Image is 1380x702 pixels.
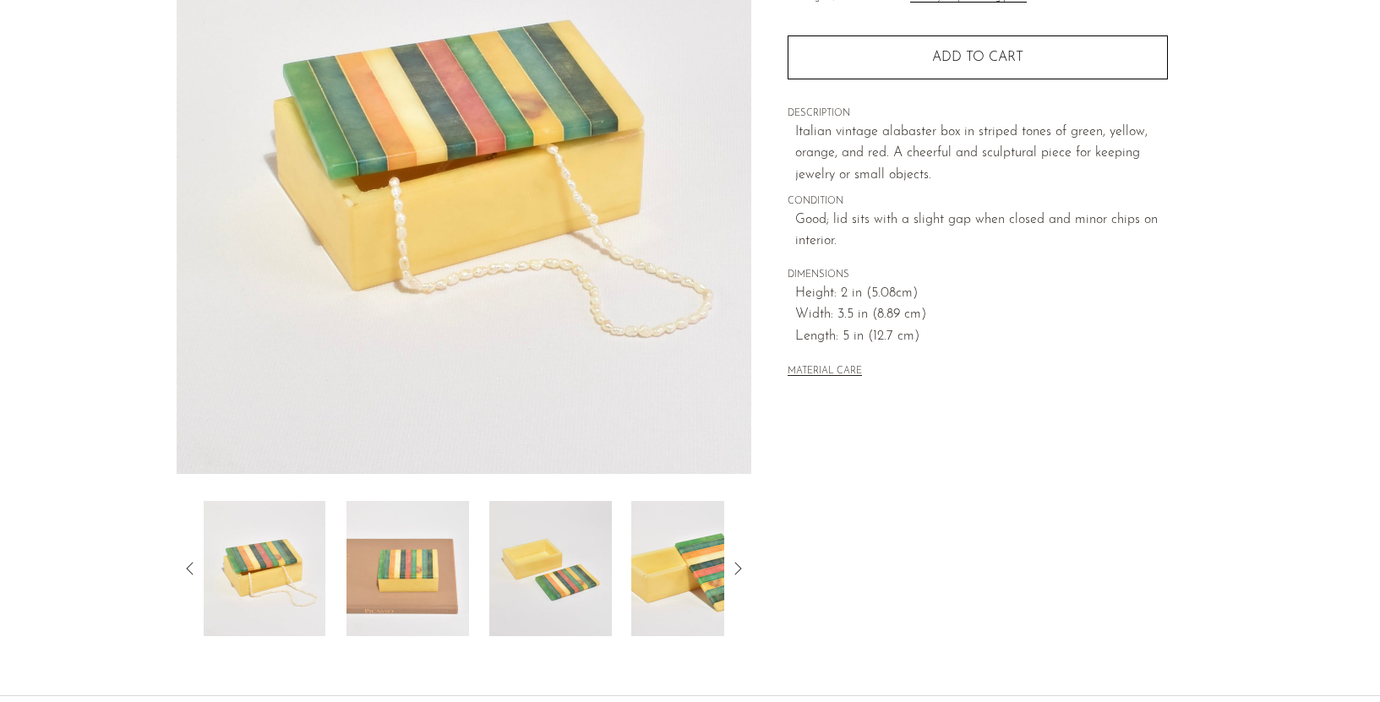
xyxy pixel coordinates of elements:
[788,106,1168,122] span: DESCRIPTION
[788,268,1168,283] span: DIMENSIONS
[795,326,1168,348] span: Length: 5 in (12.7 cm)
[489,501,612,636] img: Striped Italian Jewelry Box
[932,51,1023,64] span: Add to cart
[788,35,1168,79] button: Add to cart
[203,501,325,636] img: Striped Italian Jewelry Box
[795,304,1168,326] span: Width: 3.5 in (8.89 cm)
[795,122,1168,187] p: Italian vintage alabaster box in striped tones of green, yellow, orange, and red. A cheerful and ...
[346,501,469,636] img: Striped Italian Jewelry Box
[795,283,1168,305] span: Height: 2 in (5.08cm)
[795,210,1168,253] span: Good; lid sits with a slight gap when closed and minor chips on interior.
[788,366,862,378] button: MATERIAL CARE
[788,194,1168,210] span: CONDITION
[632,501,755,636] img: Striped Italian Jewelry Box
